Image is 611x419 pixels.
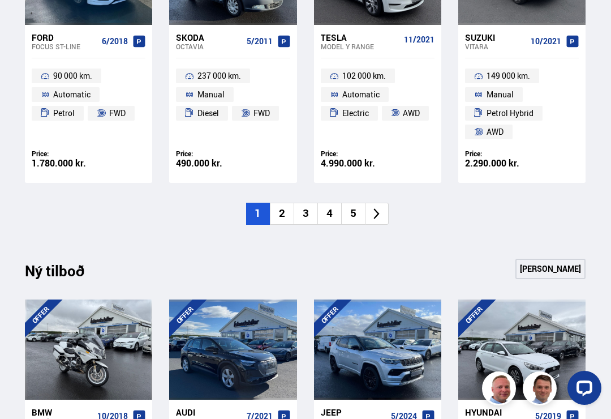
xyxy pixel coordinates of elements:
span: Petrol Hybrid [487,106,533,120]
span: Automatic [342,88,380,101]
div: Focus ST-LINE [32,42,97,50]
span: FWD [253,106,270,120]
div: Model Y RANGE [321,42,399,50]
div: Ný tilboð [25,262,104,286]
li: 5 [341,203,365,225]
li: 3 [294,203,317,225]
span: Petrol [53,106,75,120]
span: AWD [403,106,420,120]
iframe: LiveChat chat widget [558,366,606,414]
a: Ford Focus ST-LINE 6/2018 90 000 km. Automatic Petrol FWD Price: 1.780.000 kr. [25,25,152,183]
span: Automatic [53,88,91,101]
a: Tesla Model Y RANGE 11/2021 102 000 km. Automatic Electric AWD Price: 4.990.000 kr. [314,25,441,183]
span: Diesel [197,106,219,120]
span: 11/2021 [404,35,434,44]
div: Ford [32,32,97,42]
div: Price: [321,149,434,158]
a: Suzuki Vitara 10/2021 149 000 km. Manual Petrol Hybrid AWD Price: 2.290.000 kr. [458,25,586,183]
div: 2.290.000 kr. [465,159,579,168]
div: 490.000 kr. [176,159,290,168]
div: Price: [176,149,290,158]
span: AWD [487,125,504,139]
span: 149 000 km. [487,69,530,83]
span: FWD [109,106,126,120]
span: 102 000 km. [342,69,386,83]
img: siFngHWaQ9KaOqBr.png [484,373,518,407]
span: Electric [342,106,369,120]
div: Jeep [321,407,386,417]
div: Price: [465,149,579,158]
span: 90 000 km. [53,69,92,83]
span: 6/2018 [102,37,128,46]
div: Price: [32,149,145,158]
li: 1 [246,203,270,225]
a: [PERSON_NAME] [515,259,586,279]
span: Manual [197,88,225,101]
span: Manual [487,88,514,101]
img: FbJEzSuNWCJXmdc-.webp [524,373,558,407]
div: 4.990.000 kr. [321,159,434,168]
li: 2 [270,203,294,225]
span: 237 000 km. [197,69,241,83]
div: Suzuki [465,32,526,42]
div: Octavia [176,42,242,50]
div: Vitara [465,42,526,50]
span: 5/2011 [247,37,273,46]
div: Audi [176,407,242,417]
div: Hyundai [465,407,531,417]
div: Skoda [176,32,242,42]
li: 4 [317,203,341,225]
div: 1.780.000 kr. [32,159,145,168]
div: BMW [32,407,93,417]
span: 10/2021 [531,37,561,46]
a: Skoda Octavia 5/2011 237 000 km. Manual Diesel FWD Price: 490.000 kr. [169,25,296,183]
div: Tesla [321,32,399,42]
